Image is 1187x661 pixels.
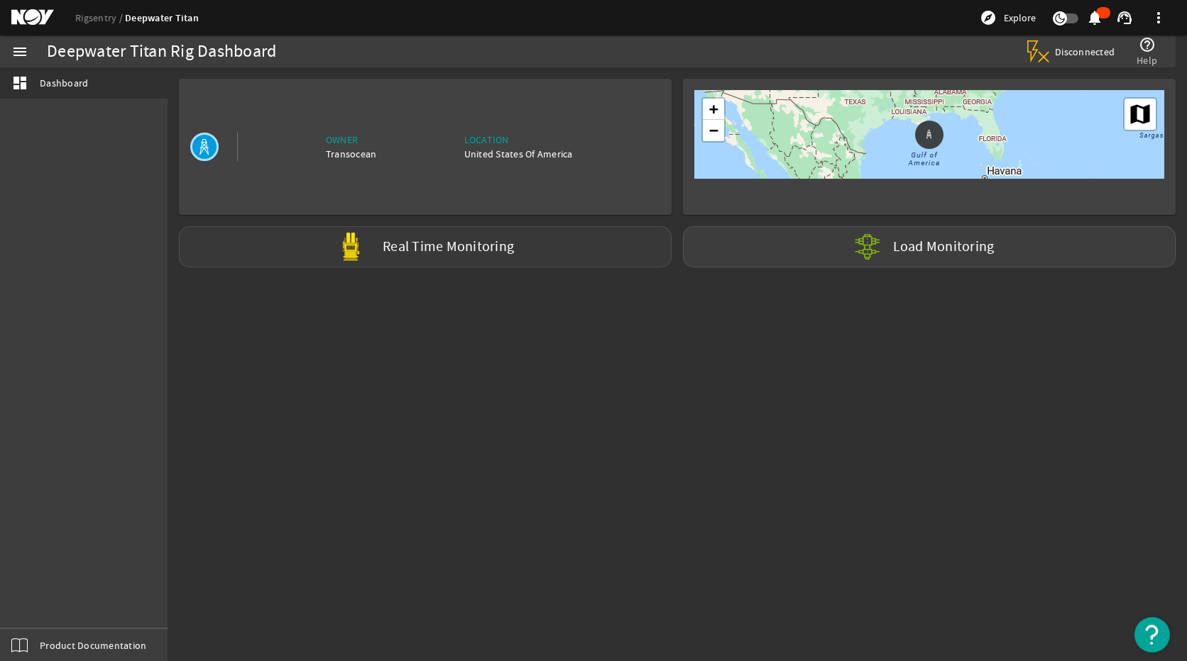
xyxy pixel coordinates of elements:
[326,147,377,161] div: Transocean
[1116,9,1133,26] mat-icon: support_agent
[75,11,125,24] a: Rigsentry
[703,120,724,141] a: Zoom out
[703,99,724,120] a: Zoom in
[1142,1,1176,35] button: more_vert
[125,11,199,25] a: Deepwater Titan
[464,147,573,161] div: United States Of America
[1137,53,1157,67] span: Help
[337,233,365,261] img: Yellowpod.svg
[173,226,677,267] a: Real Time Monitoring
[1125,99,1156,130] a: Layers
[1004,11,1036,25] span: Explore
[709,121,719,139] span: −
[1055,45,1115,58] span: Disconnected
[326,133,377,147] div: Owner
[980,9,997,26] mat-icon: explore
[1139,36,1156,53] mat-icon: help_outline
[893,240,995,254] label: Load Monitoring
[677,226,1181,267] a: Load Monitoring
[40,638,146,652] span: Product Documentation
[383,240,514,255] label: Real Time Monitoring
[464,133,573,147] div: Location
[709,100,719,118] span: +
[1134,617,1170,652] button: Open Resource Center
[47,45,276,59] div: Deepwater Titan Rig Dashboard
[11,74,28,91] mat-icon: dashboard
[40,76,88,90] span: Dashboard
[11,43,28,60] mat-icon: menu
[1086,9,1103,26] mat-icon: notifications
[974,6,1041,29] button: Explore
